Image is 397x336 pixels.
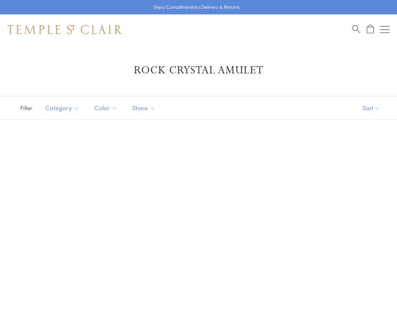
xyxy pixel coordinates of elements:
[129,103,161,113] span: Stone
[127,100,161,117] button: Stone
[367,25,374,34] a: Open Shopping Bag
[19,64,378,77] h1: Rock Crystal Amulet
[346,96,397,120] button: Show sort by
[42,103,85,113] span: Category
[380,25,389,34] button: Open navigation
[8,25,122,34] img: Temple St. Clair
[91,103,123,113] span: Color
[89,100,123,117] button: Color
[40,100,85,117] button: Category
[352,25,360,34] a: Search
[154,3,240,11] p: Enjoy Complimentary Delivery & Returns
